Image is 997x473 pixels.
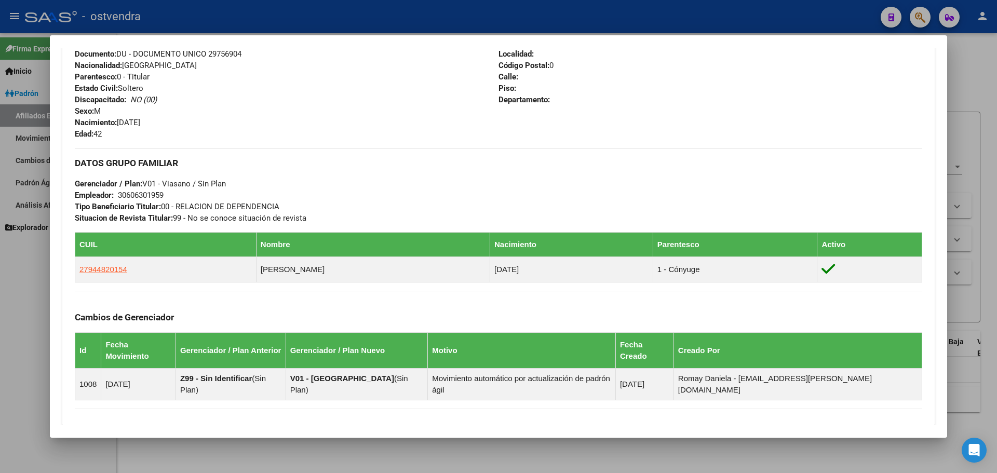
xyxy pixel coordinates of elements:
span: 99 - No se conoce situación de revista [75,213,306,223]
th: Motivo [428,332,616,368]
th: Nacimiento [490,232,653,256]
strong: Discapacitado: [75,95,126,104]
td: [DATE] [615,368,673,400]
span: 0 - Titular [75,72,150,82]
span: Sin Plan [290,374,408,394]
td: [PERSON_NAME] [256,256,490,282]
h3: DATOS GRUPO FAMILIAR [75,157,922,169]
strong: Nacimiento: [75,118,117,127]
th: Fecha Movimiento [101,332,176,368]
strong: Parentesco: [75,72,117,82]
th: Id [75,332,101,368]
span: V01 - Viasano / Sin Plan [75,179,226,188]
th: Nombre [256,232,490,256]
h3: Cambios de Gerenciador [75,312,922,323]
strong: Departamento: [498,95,550,104]
th: Parentesco [653,232,817,256]
th: Gerenciador / Plan Nuevo [286,332,428,368]
i: NO (00) [130,95,157,104]
span: 27944820154 [79,265,127,274]
th: CUIL [75,232,257,256]
td: Romay Daniela - [EMAIL_ADDRESS][PERSON_NAME][DOMAIN_NAME] [673,368,922,400]
span: M [75,106,101,116]
td: 1 - Cónyuge [653,256,817,282]
strong: Sexo: [75,106,94,116]
strong: Tipo Beneficiario Titular: [75,202,161,211]
span: [DATE] [75,118,140,127]
strong: Piso: [498,84,516,93]
td: Movimiento automático por actualización de padrón ágil [428,368,616,400]
td: ( ) [176,368,286,400]
div: 30606301959 [118,190,164,201]
strong: Z99 - Sin Identificar [180,374,252,383]
strong: Empleador: [75,191,114,200]
span: Sin Plan [180,374,266,394]
strong: Gerenciador / Plan: [75,179,142,188]
span: [GEOGRAPHIC_DATA] [75,61,197,70]
td: [DATE] [490,256,653,282]
strong: Edad: [75,129,93,139]
th: Gerenciador / Plan Anterior [176,332,286,368]
th: Creado Por [673,332,922,368]
span: 42 [75,129,102,139]
span: 0 [498,61,554,70]
span: Soltero [75,84,143,93]
strong: Documento: [75,49,116,59]
th: Activo [817,232,922,256]
td: [DATE] [101,368,176,400]
span: DU - DOCUMENTO UNICO 29756904 [75,49,241,59]
div: Open Intercom Messenger [962,438,987,463]
strong: Nacionalidad: [75,61,122,70]
strong: Localidad: [498,49,534,59]
strong: Estado Civil: [75,84,118,93]
td: ( ) [286,368,428,400]
strong: Situacion de Revista Titular: [75,213,173,223]
strong: Calle: [498,72,518,82]
td: 1008 [75,368,101,400]
span: 00 - RELACION DE DEPENDENCIA [75,202,279,211]
th: Fecha Creado [615,332,673,368]
strong: V01 - [GEOGRAPHIC_DATA] [290,374,394,383]
strong: Código Postal: [498,61,549,70]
